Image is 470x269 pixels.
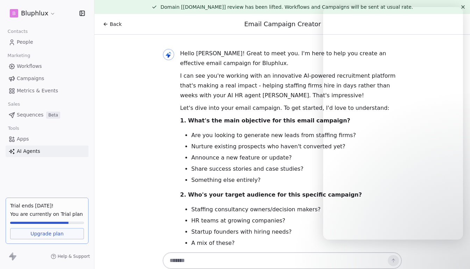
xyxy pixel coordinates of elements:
a: Apps [6,133,88,145]
span: People [17,38,33,46]
li: Something else entirely? [191,176,402,184]
p: Let's dive into your email campaign. To get started, I'd love to understand: [180,103,402,113]
a: Campaigns [6,73,88,84]
span: You are currently on Trial plan [10,211,84,218]
li: Are you looking to generate new leads from staffing firms? [191,131,402,140]
span: Domain [[DOMAIN_NAME]] review has been lifted. Workflows and Campaigns will be sent at usual rate. [161,4,413,10]
iframe: Intercom live chat [323,7,463,240]
button: BBluphlux [8,7,57,19]
span: Metrics & Events [17,87,58,94]
span: Workflows [17,63,42,70]
a: Workflows [6,61,88,72]
span: Marketing [5,50,33,61]
li: A mix of these? [191,239,402,247]
strong: 2. Who's your target audience for this specific campaign? [180,191,362,198]
span: Campaigns [17,75,44,82]
div: Trial ends [DATE]! [10,202,84,209]
span: Upgrade plan [30,230,64,237]
li: Nurture existing prospects who haven't converted yet? [191,142,402,151]
span: B [12,10,16,17]
span: Apps [17,135,29,143]
strong: 1. What's the main objective for this email campaign? [180,117,350,124]
p: I can see you're working with an innovative AI-powered recruitment platform that's making a real ... [180,71,402,100]
span: Help & Support [58,254,90,259]
li: HR teams at growing companies? [191,217,402,225]
iframe: Intercom live chat [446,245,463,262]
span: Contacts [5,26,31,37]
li: Share success stories and case studies? [191,165,402,173]
span: Email Campaign Creator [244,20,321,28]
a: Metrics & Events [6,85,88,97]
span: AI Agents [17,148,40,155]
p: Hello [PERSON_NAME]! Great to meet you. I'm here to help you create an effective email campaign f... [180,49,402,68]
a: Upgrade plan [10,228,84,239]
a: Help & Support [51,254,90,259]
span: Sequences [17,111,43,119]
span: Bluphlux [21,9,48,18]
span: Back [110,21,122,28]
span: Sales [5,99,23,109]
a: AI Agents [6,146,88,157]
li: Staffing consultancy owners/decision makers? [191,205,402,214]
span: Tools [5,123,22,134]
a: SequencesBeta [6,109,88,121]
li: Announce a new feature or update? [191,154,402,162]
li: Startup founders with hiring needs? [191,228,402,236]
a: People [6,36,88,48]
span: Beta [46,112,60,119]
